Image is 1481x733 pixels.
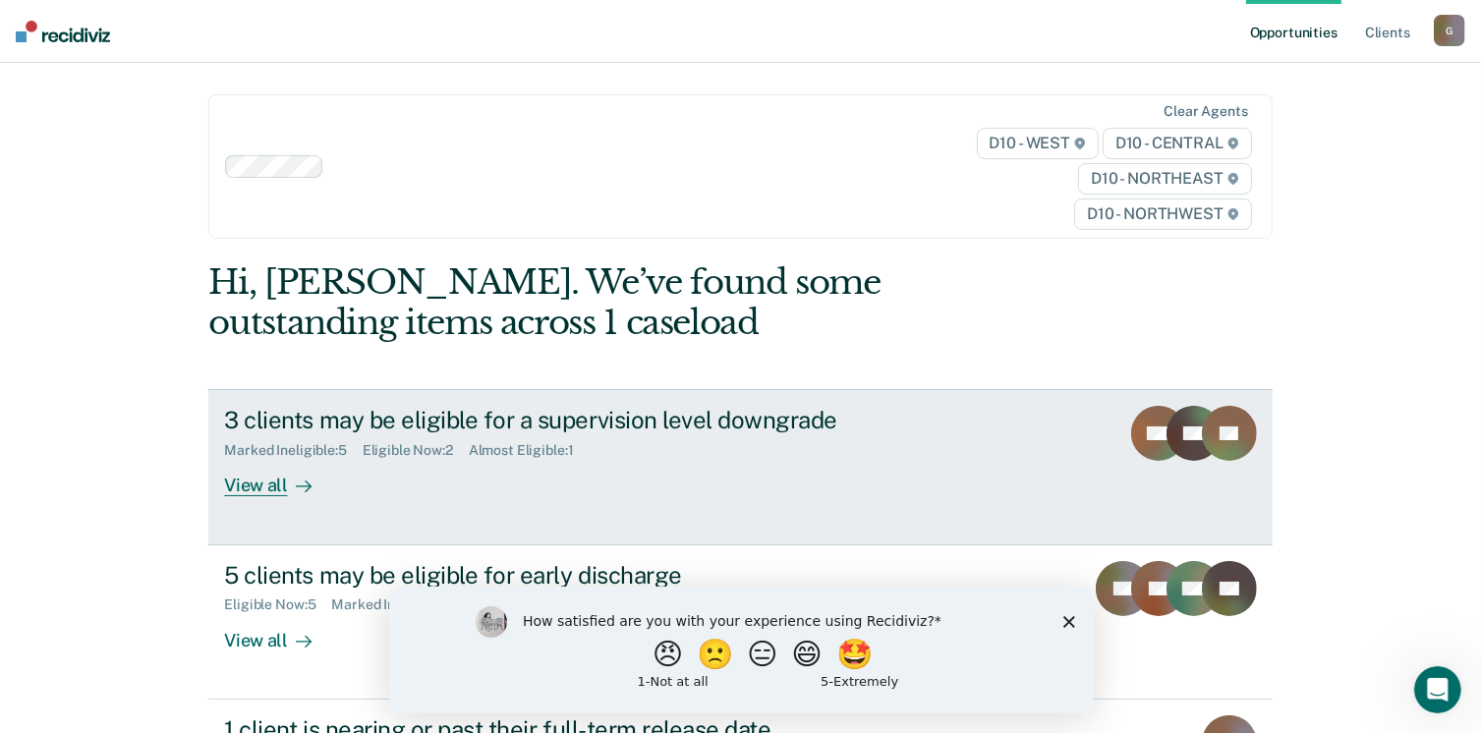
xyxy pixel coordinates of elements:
span: D10 - NORTHEAST [1078,163,1251,195]
div: Almost Eligible : 1 [469,442,590,459]
img: Recidiviz [16,21,110,42]
div: Hi, [PERSON_NAME]. We’ve found some outstanding items across 1 caseload [208,262,1059,343]
span: D10 - WEST [977,128,1099,159]
button: G [1434,15,1465,46]
div: Clear agents [1164,103,1247,120]
iframe: Intercom live chat [1414,666,1461,713]
a: 3 clients may be eligible for a supervision level downgradeMarked Ineligible:5Eligible Now:2Almos... [208,389,1272,544]
a: 5 clients may be eligible for early dischargeEligible Now:5Marked Ineligible:2View all [208,545,1272,700]
div: 5 clients may be eligible for early discharge [224,561,914,590]
div: Marked Ineligible : 5 [224,442,362,459]
div: View all [224,613,334,651]
span: D10 - CENTRAL [1103,128,1252,159]
iframe: Survey by Kim from Recidiviz [389,587,1093,713]
span: D10 - NORTHWEST [1074,198,1251,230]
div: Eligible Now : 5 [224,596,331,613]
div: 3 clients may be eligible for a supervision level downgrade [224,406,914,434]
div: Marked Ineligible : 2 [331,596,468,613]
div: Eligible Now : 2 [363,442,469,459]
div: View all [224,459,334,497]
